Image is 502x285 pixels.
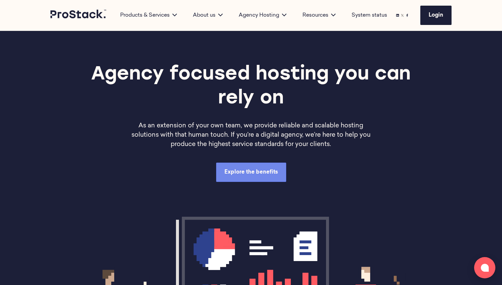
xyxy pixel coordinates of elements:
[131,121,372,149] p: As an extension of your own team, we provide reliable and scalable hosting solutions with that hu...
[474,257,495,278] button: Open chat window
[112,11,185,19] div: Products & Services
[91,63,411,111] h1: Agency focused hosting you can rely on
[294,11,344,19] div: Resources
[50,10,107,21] a: Prostack logo
[231,11,294,19] div: Agency Hosting
[216,163,286,182] a: Explore the benefits
[224,170,278,175] span: Explore the benefits
[429,13,443,18] span: Login
[185,11,231,19] div: About us
[352,11,387,19] a: System status
[420,6,452,25] a: Login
